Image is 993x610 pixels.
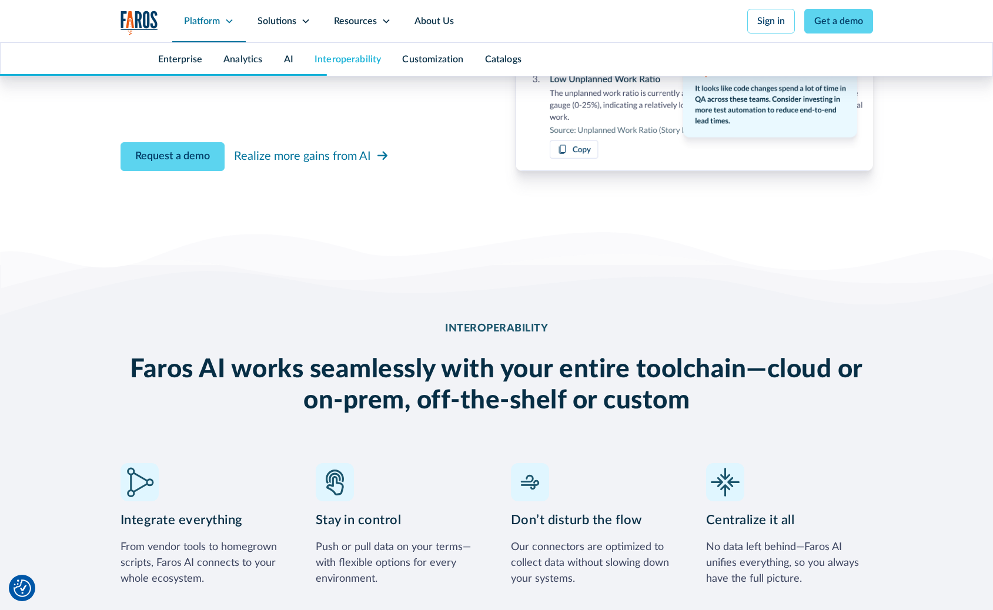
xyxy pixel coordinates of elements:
[121,511,287,530] h3: Integrate everything
[234,145,390,167] a: Realize more gains from AI
[485,55,521,64] a: Catalogs
[14,579,31,597] button: Cookie Settings
[747,9,795,33] a: Sign in
[334,14,377,28] div: Resources
[511,539,678,587] div: Our connectors are optimized to collect data without slowing down your systems.
[234,148,371,165] div: Realize more gains from AI
[121,354,873,417] h2: Faros AI works seamlessly with your entire toolchain—cloud or on-prem, off-the-shelf or custom
[121,539,287,587] div: From vendor tools to homegrown scripts, Faros AI connects to your whole ecosystem.
[511,511,678,530] h3: Don’t disturb the flow
[284,55,293,64] a: AI
[158,55,203,64] a: Enterprise
[402,55,463,64] a: Customization
[316,539,483,587] div: Push or pull data on your terms—with flexible options for every environment.
[706,539,873,587] div: No data left behind—Faros AI unifies everything, so you always have the full picture.
[121,142,225,171] a: Contact Modal
[223,55,262,64] a: Analytics
[258,14,296,28] div: Solutions
[121,11,158,35] img: Logo of the analytics and reporting company Faros.
[315,55,382,64] a: Interoperability
[121,11,158,35] a: home
[316,511,483,530] h3: Stay in control
[184,14,220,28] div: Platform
[804,9,873,33] a: Get a demo
[706,511,873,530] h3: Centralize it all
[445,323,548,336] div: Interoperability
[14,579,31,597] img: Revisit consent button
